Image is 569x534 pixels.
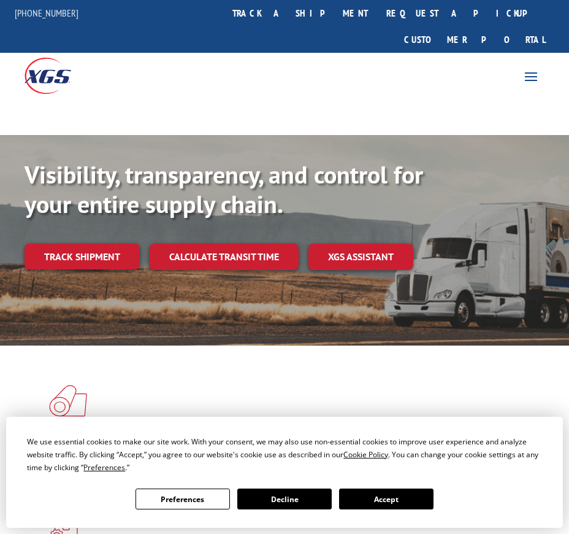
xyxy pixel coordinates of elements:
button: Preferences [136,489,230,509]
a: Track shipment [25,244,140,269]
div: We use essential cookies to make our site work. With your consent, we may also use non-essential ... [27,435,541,474]
a: XGS ASSISTANT [308,244,413,270]
span: Cookie Policy [343,449,388,460]
button: Accept [339,489,433,509]
span: Preferences [83,462,125,473]
img: xgs-icon-total-supply-chain-intelligence-red [49,385,87,417]
b: Visibility, transparency, and control for your entire supply chain. [25,158,423,220]
div: Cookie Consent Prompt [6,417,563,528]
button: Decline [237,489,332,509]
a: [PHONE_NUMBER] [15,7,78,19]
a: Calculate transit time [150,244,299,270]
a: Customer Portal [395,26,554,53]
